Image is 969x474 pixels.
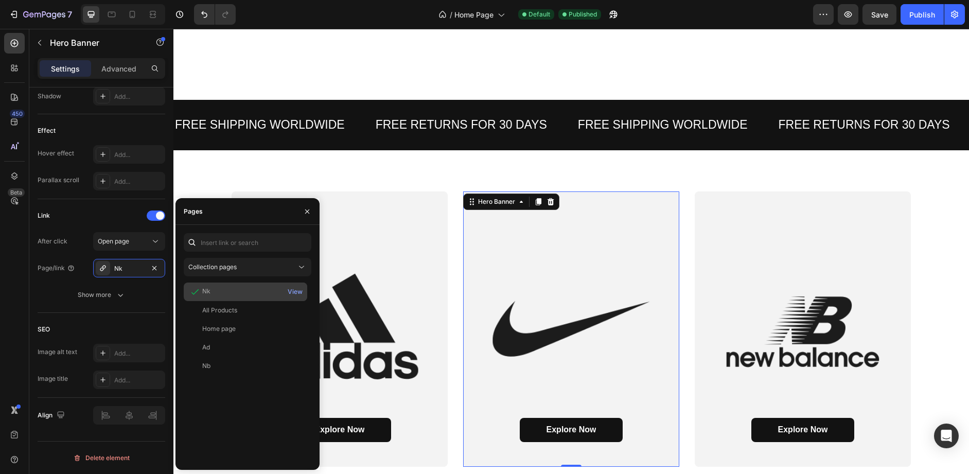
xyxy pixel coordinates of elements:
[114,92,163,101] div: Add...
[38,149,74,158] div: Hover effect
[202,89,374,104] p: FREE RETURNS FOR 30 DAYS
[8,188,25,197] div: Beta
[934,424,959,448] div: Open Intercom Messenger
[114,349,163,358] div: Add...
[454,9,494,20] span: Home Page
[202,343,210,352] div: Ad
[404,89,574,104] p: FREE SHIPPING WORLDWIDE
[184,258,311,276] button: Collection pages
[38,92,61,101] div: Shadow
[38,409,67,423] div: Align
[38,126,56,135] div: Effect
[38,286,165,304] button: Show more
[901,4,944,25] button: Publish
[114,177,163,186] div: Add...
[194,4,236,25] div: Undo/Redo
[188,263,237,271] span: Collection pages
[73,452,130,464] div: Delete element
[290,163,506,438] div: Background Image
[909,9,935,20] div: Publish
[51,63,80,74] p: Settings
[202,287,210,296] div: Nk
[288,287,303,296] div: View
[450,9,452,20] span: /
[38,325,50,334] div: SEO
[184,233,311,252] input: Insert link or search
[38,264,75,273] div: Page/link
[114,150,163,160] div: Add...
[78,290,126,300] div: Show more
[303,168,344,178] div: Hero Banner
[58,163,274,438] div: Background Image
[287,285,303,299] button: View
[871,10,888,19] span: Save
[98,237,129,245] span: Open page
[202,361,210,371] div: Nb
[605,396,655,405] span: Explore Now
[184,207,203,216] div: Pages
[142,396,191,405] span: Explore Now
[38,450,165,466] button: Delete element
[38,374,68,383] div: Image title
[114,264,144,273] div: Nk
[521,163,737,438] div: Background Image
[93,232,165,251] button: Open page
[373,396,423,405] span: Explore Now
[67,8,72,21] p: 7
[10,110,25,118] div: 450
[202,306,237,315] div: All Products
[173,29,969,474] iframe: Design area
[101,63,136,74] p: Advanced
[38,211,50,220] div: Link
[569,10,597,19] span: Published
[50,37,137,49] p: Hero Banner
[528,10,550,19] span: Default
[862,4,896,25] button: Save
[38,237,67,246] div: After click
[38,175,79,185] div: Parallax scroll
[114,376,163,385] div: Add...
[38,347,77,357] div: Image alt text
[4,4,77,25] button: 7
[202,324,236,333] div: Home page
[605,89,777,104] p: FREE RETURNS FOR 30 DAYS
